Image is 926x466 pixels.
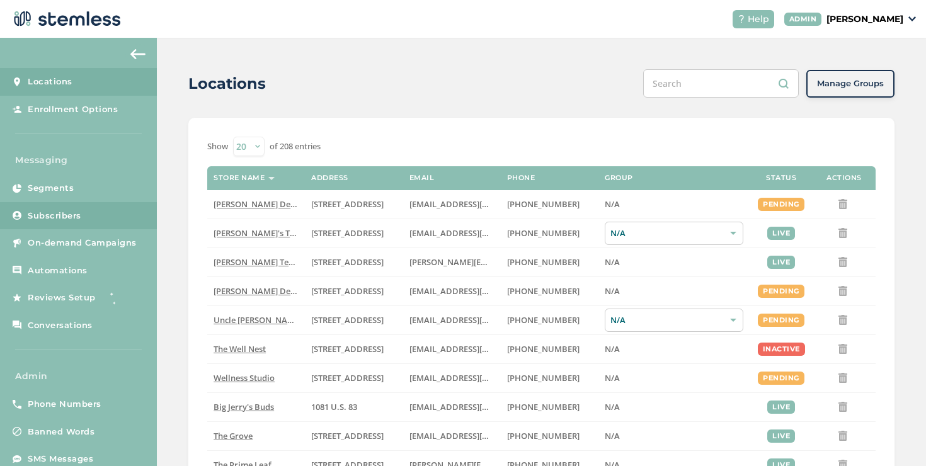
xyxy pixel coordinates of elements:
[409,344,494,355] label: vmrobins@gmail.com
[28,319,93,332] span: Conversations
[507,256,580,268] span: [PHONE_NUMBER]
[214,257,299,268] label: Swapnil Test store
[409,285,547,297] span: [EMAIL_ADDRESS][DOMAIN_NAME]
[311,285,384,297] span: [STREET_ADDRESS]
[105,285,130,310] img: glitter-stars-b7820f95.gif
[748,13,769,26] span: Help
[311,314,384,326] span: [STREET_ADDRESS]
[767,429,795,443] div: live
[311,373,396,384] label: 123 Main Street
[863,406,926,466] iframe: Chat Widget
[409,286,494,297] label: arman91488@gmail.com
[738,15,745,23] img: icon-help-white-03924b79.svg
[270,140,321,153] label: of 208 entries
[311,315,396,326] label: 209 King Circle
[507,227,580,239] span: [PHONE_NUMBER]
[214,431,299,441] label: The Grove
[311,402,396,412] label: 1081 U.S. 83
[817,77,884,90] span: Manage Groups
[311,256,384,268] span: [STREET_ADDRESS]
[507,174,535,182] label: Phone
[311,228,396,239] label: 123 East Main Street
[311,257,396,268] label: 5241 Center Boulevard
[214,256,317,268] span: [PERSON_NAME] Test store
[311,431,396,441] label: 8155 Center Street
[806,70,895,98] button: Manage Groups
[813,166,876,190] th: Actions
[268,177,275,180] img: icon-sort-1e1d7615.svg
[214,314,350,326] span: Uncle [PERSON_NAME]’s King Circle
[605,222,743,245] div: N/A
[784,13,822,26] div: ADMIN
[214,228,299,239] label: Brian's Test Store
[507,257,592,268] label: (503) 332-4545
[605,402,743,412] label: N/A
[311,430,384,441] span: [STREET_ADDRESS]
[507,198,580,210] span: [PHONE_NUMBER]
[311,344,396,355] label: 1005 4th Avenue
[507,344,592,355] label: (269) 929-8463
[507,285,580,297] span: [PHONE_NUMBER]
[409,228,494,239] label: brianashen@gmail.com
[409,257,494,268] label: swapnil@stemless.co
[311,401,357,412] span: 1081 U.S. 83
[214,286,299,297] label: Hazel Delivery 4
[311,343,384,355] span: [STREET_ADDRESS]
[28,103,118,116] span: Enrollment Options
[28,398,101,411] span: Phone Numbers
[767,227,795,240] div: live
[28,264,88,277] span: Automations
[28,76,72,88] span: Locations
[507,315,592,326] label: (907) 330-7833
[758,372,804,385] div: pending
[188,72,266,95] h2: Locations
[758,314,804,327] div: pending
[28,182,74,195] span: Segments
[605,431,743,441] label: N/A
[409,430,547,441] span: [EMAIL_ADDRESS][DOMAIN_NAME]
[908,16,916,21] img: icon_down-arrow-small-66adaf34.svg
[311,227,384,239] span: [STREET_ADDRESS]
[28,426,94,438] span: Banned Words
[409,402,494,412] label: info@bigjerrysbuds.com
[214,402,299,412] label: Big Jerry's Buds
[409,431,494,441] label: dexter@thegroveca.com
[409,199,494,210] label: arman91488@gmail.com
[758,198,804,211] div: pending
[409,174,435,182] label: Email
[507,430,580,441] span: [PHONE_NUMBER]
[507,314,580,326] span: [PHONE_NUMBER]
[409,314,547,326] span: [EMAIL_ADDRESS][DOMAIN_NAME]
[207,140,228,153] label: Show
[28,453,93,465] span: SMS Messages
[214,227,324,239] span: [PERSON_NAME]'s Test Store
[507,373,592,384] label: (269) 929-8463
[214,401,274,412] span: Big Jerry's Buds
[643,69,799,98] input: Search
[605,257,743,268] label: N/A
[605,199,743,210] label: N/A
[214,344,299,355] label: The Well Nest
[311,286,396,297] label: 17523 Ventura Boulevard
[507,199,592,210] label: (818) 561-0790
[214,315,299,326] label: Uncle Herb’s King Circle
[507,228,592,239] label: (503) 804-9208
[507,402,592,412] label: (580) 539-1118
[409,373,494,384] label: vmrobins@gmail.com
[507,343,580,355] span: [PHONE_NUMBER]
[507,401,580,412] span: [PHONE_NUMBER]
[214,430,253,441] span: The Grove
[409,198,547,210] span: [EMAIL_ADDRESS][DOMAIN_NAME]
[605,309,743,332] div: N/A
[409,372,547,384] span: [EMAIL_ADDRESS][DOMAIN_NAME]
[507,372,580,384] span: [PHONE_NUMBER]
[826,13,903,26] p: [PERSON_NAME]
[214,373,299,384] label: Wellness Studio
[507,431,592,441] label: (619) 600-1269
[311,199,396,210] label: 17523 Ventura Boulevard
[311,174,348,182] label: Address
[605,373,743,384] label: N/A
[409,343,547,355] span: [EMAIL_ADDRESS][DOMAIN_NAME]
[766,174,796,182] label: Status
